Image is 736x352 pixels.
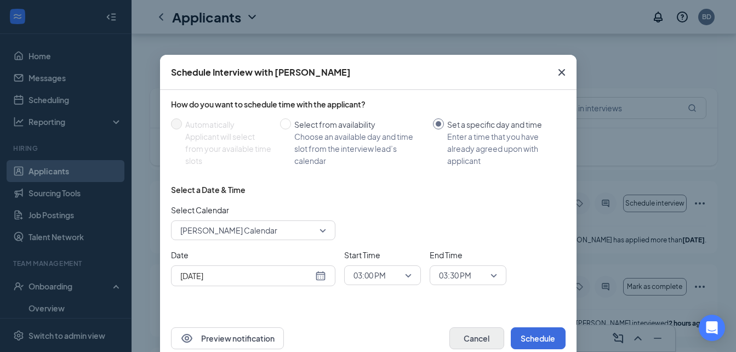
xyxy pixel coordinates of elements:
span: 03:30 PM [439,267,471,283]
span: Select Calendar [171,204,335,216]
button: EyePreview notification [171,327,284,349]
div: Choose an available day and time slot from the interview lead’s calendar [294,130,424,167]
div: Applicant will select from your available time slots [185,130,271,167]
div: Set a specific day and time [447,118,557,130]
span: End Time [430,249,506,261]
div: How do you want to schedule time with the applicant? [171,99,566,110]
span: 03:00 PM [353,267,386,283]
button: Cancel [449,327,504,349]
div: Open Intercom Messenger [699,315,725,341]
div: Schedule Interview with [PERSON_NAME] [171,66,351,78]
input: Aug 26, 2025 [180,270,313,282]
div: Select from availability [294,118,424,130]
div: Select a Date & Time [171,184,246,195]
span: Date [171,249,335,261]
svg: Cross [555,66,568,79]
svg: Eye [180,332,193,345]
button: Schedule [511,327,566,349]
span: Start Time [344,249,421,261]
span: [PERSON_NAME] Calendar [180,222,277,239]
div: Enter a time that you have already agreed upon with applicant [447,130,557,167]
div: Automatically [185,118,271,130]
button: Close [547,55,577,90]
